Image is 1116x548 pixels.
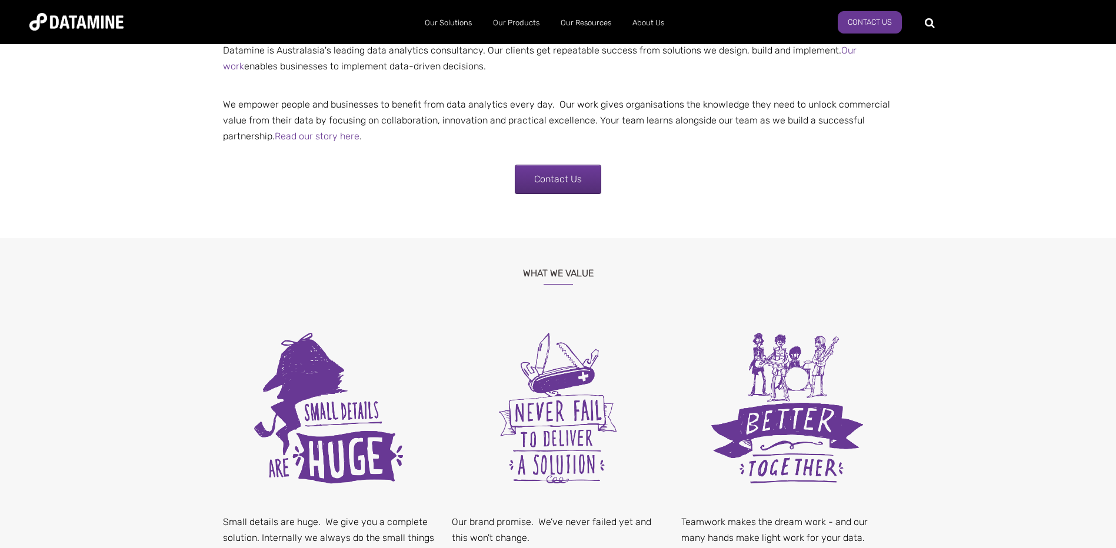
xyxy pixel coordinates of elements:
[550,8,622,38] a: Our Resources
[214,81,902,145] p: We empower people and businesses to benefit from data analytics every day. Our work gives organis...
[214,253,902,285] h3: What We Value
[452,514,664,546] p: Our brand promise. We’ve never failed yet and this won't change.
[482,8,550,38] a: Our Products
[693,314,881,502] img: Better together
[275,131,359,142] a: Read our story here
[515,165,601,194] a: Contact Us
[414,8,482,38] a: Our Solutions
[534,173,582,185] span: Contact Us
[838,11,902,34] a: Contact us
[464,314,652,502] img: Never fail to deliver a solution
[214,42,902,74] p: Datamine is Australasia's leading data analytics consultancy. Our clients get repeatable success ...
[235,314,423,502] img: Small Details Are Huge
[29,13,124,31] img: Datamine
[681,514,893,546] p: Teamwork makes the dream work - and our many hands make light work for your data.
[622,8,675,38] a: About Us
